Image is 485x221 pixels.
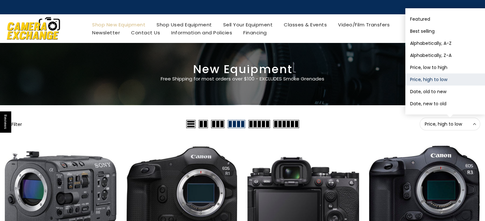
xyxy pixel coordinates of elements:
[151,21,218,29] a: Shop Used Equipment
[405,25,485,37] button: Best selling
[126,29,166,37] a: Contact Us
[166,29,238,37] a: Information and Policies
[333,21,395,29] a: Video/Film Transfers
[278,21,333,29] a: Classes & Events
[238,29,273,37] a: Financing
[5,121,22,127] button: Show filters
[425,121,475,127] span: Price, high to low
[87,29,126,37] a: Newsletter
[420,118,480,130] button: Price, high to low
[405,98,485,110] button: Date, new to old
[405,61,485,73] button: Price, low to high
[405,49,485,61] button: Alphabetically, Z-A
[405,13,485,25] button: Featured
[87,21,151,29] a: Shop New Equipment
[405,37,485,49] button: Alphabetically, A-Z
[217,21,278,29] a: Sell Your Equipment
[405,86,485,98] button: Date, old to new
[5,65,480,73] h3: New Equipment
[405,73,485,86] button: Price, high to low
[123,75,362,83] p: Free Shipping for most orders over $100 - EXCLUDES Smoke Grenades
